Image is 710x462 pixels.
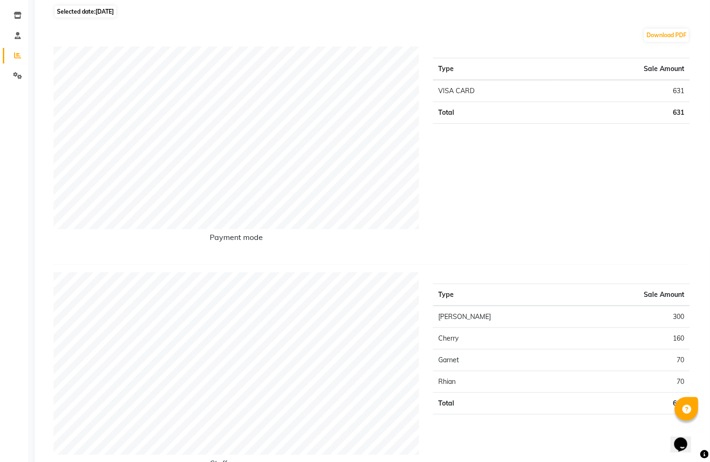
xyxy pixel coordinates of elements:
th: Type [433,58,556,80]
td: 70 [575,371,690,393]
iframe: chat widget [671,424,701,453]
th: Type [433,284,575,306]
td: 631 [556,102,690,124]
td: VISA CARD [433,80,556,102]
span: [DATE] [95,8,114,15]
th: Sale Amount [575,284,690,306]
td: Rhian [433,371,575,393]
td: Cherry [433,328,575,350]
th: Sale Amount [556,58,690,80]
td: 70 [575,350,690,371]
td: Total [433,393,575,414]
td: 160 [575,328,690,350]
td: [PERSON_NAME] [433,306,575,328]
h6: Payment mode [54,233,419,246]
td: Garnet [433,350,575,371]
td: Total [433,102,556,124]
td: 600 [575,393,690,414]
td: 631 [556,80,690,102]
span: Selected date: [55,6,116,17]
td: 300 [575,306,690,328]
